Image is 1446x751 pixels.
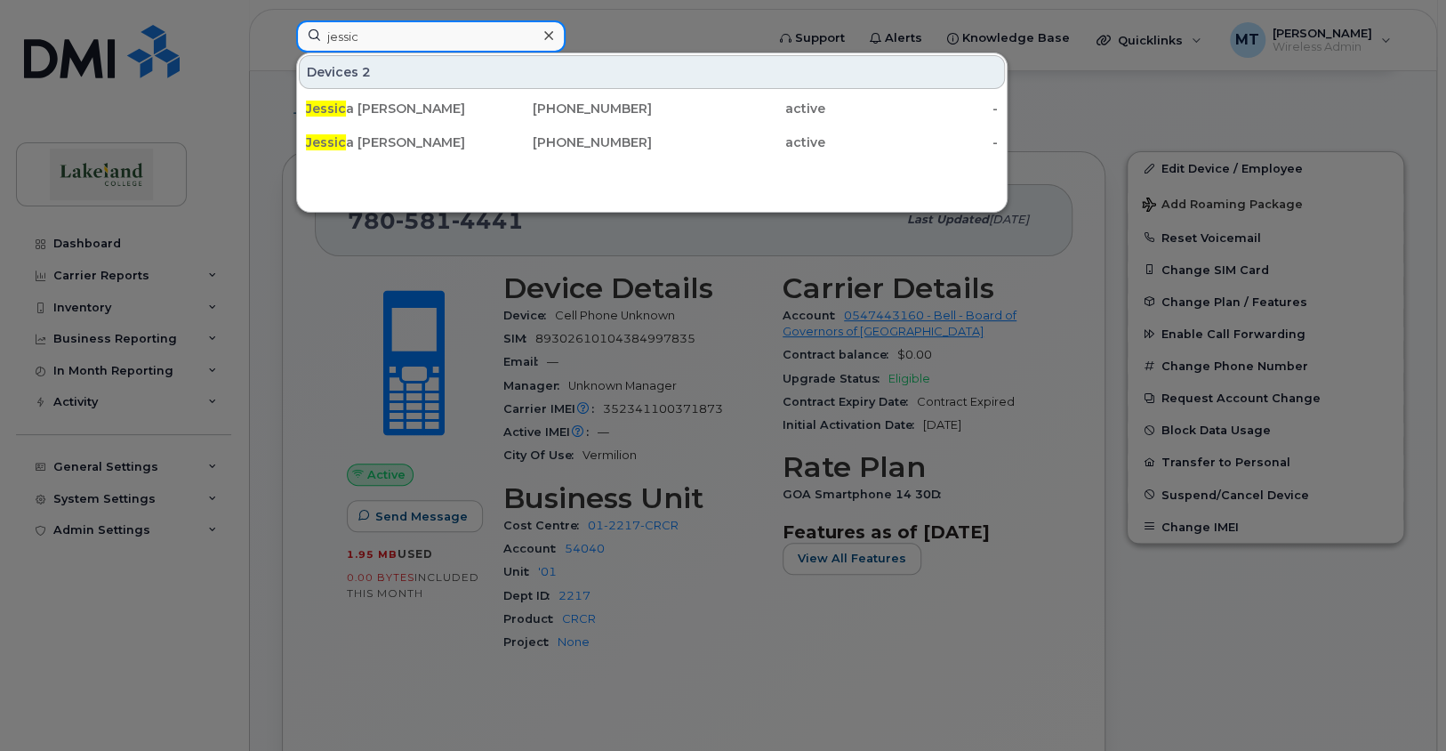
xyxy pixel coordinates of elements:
[299,93,1005,125] a: Jessica [PERSON_NAME][PHONE_NUMBER]active-
[306,100,479,117] div: a [PERSON_NAME]
[299,126,1005,158] a: Jessica [PERSON_NAME][PHONE_NUMBER]active-
[306,101,346,117] span: Jessic
[479,133,653,151] div: [PHONE_NUMBER]
[296,20,566,52] input: Find something...
[306,133,479,151] div: a [PERSON_NAME]
[652,133,825,151] div: active
[306,134,346,150] span: Jessic
[362,63,371,81] span: 2
[652,100,825,117] div: active
[825,100,999,117] div: -
[825,133,999,151] div: -
[299,55,1005,89] div: Devices
[479,100,653,117] div: [PHONE_NUMBER]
